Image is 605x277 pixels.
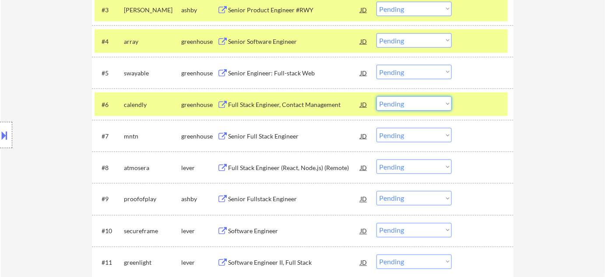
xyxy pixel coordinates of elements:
[359,191,368,207] div: JD
[124,227,181,236] div: secureframe
[181,195,217,204] div: ashby
[102,37,117,46] div: #4
[228,195,360,204] div: Senior Fullstack Engineer
[124,6,181,14] div: [PERSON_NAME]
[181,163,217,172] div: lever
[181,37,217,46] div: greenhouse
[228,163,360,172] div: Full Stack Engineer (React, Node.js) (Remote)
[228,227,360,236] div: Software Engineer
[228,259,360,267] div: Software Engineer II, Full Stack
[359,96,368,112] div: JD
[359,65,368,81] div: JD
[359,223,368,239] div: JD
[181,227,217,236] div: lever
[124,37,181,46] div: array
[102,227,117,236] div: #10
[181,69,217,78] div: greenhouse
[228,69,360,78] div: Senior Engineer: Full-stack Web
[359,2,368,18] div: JD
[102,259,117,267] div: #11
[181,6,217,14] div: ashby
[181,259,217,267] div: lever
[359,33,368,49] div: JD
[181,132,217,141] div: greenhouse
[181,100,217,109] div: greenhouse
[228,6,360,14] div: Senior Product Engineer #RWY
[228,37,360,46] div: Senior Software Engineer
[359,128,368,144] div: JD
[228,100,360,109] div: Full Stack Engineer, Contact Management
[102,6,117,14] div: #3
[124,259,181,267] div: greenlight
[228,132,360,141] div: Senior Full Stack Engineer
[359,160,368,175] div: JD
[359,255,368,270] div: JD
